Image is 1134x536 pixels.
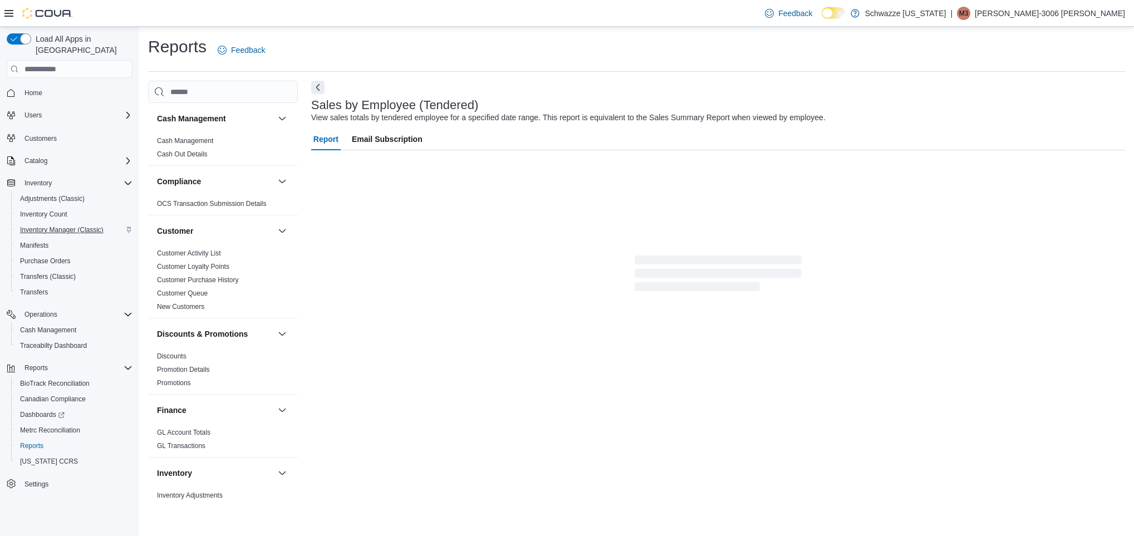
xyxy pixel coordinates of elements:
button: Settings [2,476,137,492]
span: Metrc Reconciliation [20,426,80,435]
span: Catalog [20,154,132,168]
span: Settings [20,477,132,491]
h3: Customer [157,225,193,237]
span: GL Account Totals [157,428,210,437]
span: Operations [20,308,132,321]
h3: Discounts & Promotions [157,328,248,340]
a: Feedback [760,2,817,24]
div: Finance [148,426,298,457]
button: Inventory Count [11,206,137,222]
a: Dashboards [11,407,137,422]
button: Reports [20,361,52,375]
span: Inventory by Product Historical [157,504,248,513]
button: Cash Management [11,322,137,338]
span: Purchase Orders [16,254,132,268]
p: | [950,7,953,20]
img: Cova [22,8,72,19]
a: Dashboards [16,408,69,421]
button: Reports [11,438,137,454]
button: Next [311,81,325,94]
button: [US_STATE] CCRS [11,454,137,469]
span: Canadian Compliance [16,392,132,406]
span: Dashboards [16,408,132,421]
span: Promotion Details [157,365,210,374]
button: Users [20,109,46,122]
span: Traceabilty Dashboard [20,341,87,350]
a: GL Transactions [157,442,205,450]
span: Inventory Count [16,208,132,221]
button: Inventory [276,466,289,480]
span: OCS Transaction Submission Details [157,199,267,208]
span: GL Transactions [157,441,205,450]
span: M3 [959,7,969,20]
span: Manifests [16,239,132,252]
button: Operations [2,307,137,322]
button: Transfers (Classic) [11,269,137,284]
span: Catalog [24,156,47,165]
a: New Customers [157,303,204,311]
h3: Cash Management [157,113,226,124]
span: Cash Management [20,326,76,335]
span: Cash Out Details [157,150,208,159]
h3: Sales by Employee (Tendered) [311,99,479,112]
button: Canadian Compliance [11,391,137,407]
h3: Compliance [157,176,201,187]
a: Customer Purchase History [157,276,239,284]
h3: Inventory [157,468,192,479]
span: Load All Apps in [GEOGRAPHIC_DATA] [31,33,132,56]
span: Transfers [20,288,48,297]
button: Purchase Orders [11,253,137,269]
button: Home [2,85,137,101]
span: Customers [24,134,57,143]
div: Compliance [148,197,298,215]
a: Cash Out Details [157,150,208,158]
a: GL Account Totals [157,429,210,436]
button: Discounts & Promotions [276,327,289,341]
span: Home [20,86,132,100]
h1: Reports [148,36,207,58]
a: [US_STATE] CCRS [16,455,82,468]
button: Compliance [276,175,289,188]
button: Cash Management [157,113,273,124]
a: Settings [20,478,53,491]
span: Inventory Count [20,210,67,219]
a: Inventory Manager (Classic) [16,223,108,237]
a: Home [20,86,47,100]
a: Customer Queue [157,289,208,297]
a: Purchase Orders [16,254,75,268]
span: Transfers [16,286,132,299]
span: Cash Management [157,136,213,145]
span: Reports [24,363,48,372]
a: Metrc Reconciliation [16,424,85,437]
button: Cash Management [276,112,289,125]
span: Inventory Manager (Classic) [16,223,132,237]
span: Inventory Manager (Classic) [20,225,104,234]
div: Discounts & Promotions [148,350,298,394]
a: Promotion Details [157,366,210,373]
h3: Finance [157,405,186,416]
span: BioTrack Reconciliation [16,377,132,390]
span: Operations [24,310,57,319]
a: Transfers [16,286,52,299]
button: Inventory [157,468,273,479]
button: Finance [276,404,289,417]
span: Report [313,128,338,150]
span: Inventory [24,179,52,188]
button: Adjustments (Classic) [11,191,137,206]
a: Customer Loyalty Points [157,263,229,271]
span: Reports [20,441,43,450]
button: Metrc Reconciliation [11,422,137,438]
span: Customer Activity List [157,249,221,258]
a: Reports [16,439,48,453]
span: Dashboards [20,410,65,419]
a: Cash Management [157,137,213,145]
a: BioTrack Reconciliation [16,377,94,390]
span: Feedback [231,45,265,56]
span: Customer Loyalty Points [157,262,229,271]
span: Promotions [157,378,191,387]
input: Dark Mode [822,7,845,19]
span: Home [24,88,42,97]
a: Manifests [16,239,53,252]
p: [PERSON_NAME]-3006 [PERSON_NAME] [975,7,1125,20]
